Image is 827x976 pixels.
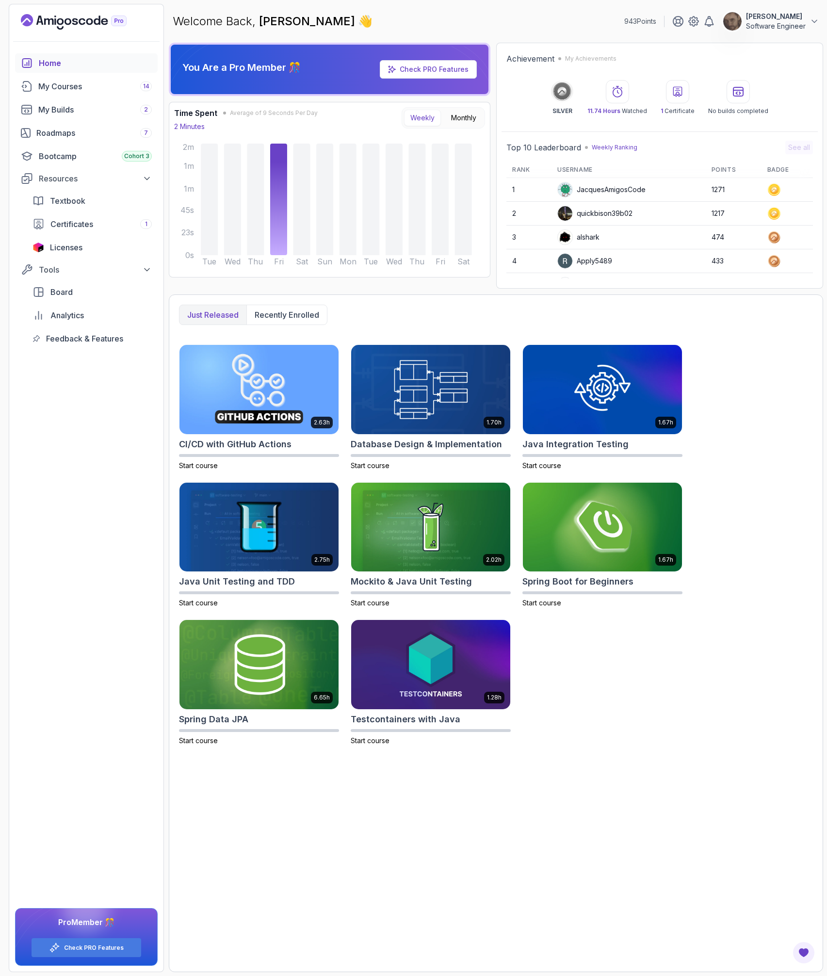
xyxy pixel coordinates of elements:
tspan: 0s [185,251,194,260]
p: 2.02h [486,556,502,564]
a: feedback [27,329,158,348]
img: user profile image [558,206,572,221]
img: default monster avatar [558,182,572,197]
span: 1 [145,220,147,228]
a: Spring Data JPA card6.65hSpring Data JPAStart course [179,619,339,746]
button: Open Feedback Button [792,941,815,964]
tspan: Wed [225,257,241,266]
td: 5 [506,273,551,297]
div: quickbison39b02 [557,206,632,221]
a: Mockito & Java Unit Testing card2.02hMockito & Java Unit TestingStart course [351,482,511,608]
p: Just released [187,309,239,321]
h2: Top 10 Leaderboard [506,142,581,153]
tspan: Fri [436,257,445,266]
div: Home [39,57,152,69]
button: user profile image[PERSON_NAME]Software Engineer [723,12,819,31]
tspan: Wed [386,257,402,266]
p: My Achievements [565,55,616,63]
h2: CI/CD with GitHub Actions [179,438,292,451]
a: builds [15,100,158,119]
p: Recently enrolled [255,309,319,321]
span: Analytics [50,309,84,321]
button: Check PRO Features [31,938,142,958]
span: Start course [179,461,218,470]
td: 1 [506,178,551,202]
span: Start course [179,599,218,607]
tspan: Fri [274,257,284,266]
tspan: Thu [409,257,424,266]
img: Spring Boot for Beginners card [523,483,682,572]
td: 2 [506,202,551,226]
a: certificates [27,214,158,234]
p: Welcome Back, [173,14,373,29]
span: Start course [179,736,218,745]
img: Java Integration Testing card [523,345,682,434]
img: user profile image [558,254,572,268]
p: No builds completed [708,107,768,115]
tspan: Tue [202,257,216,266]
a: Database Design & Implementation card1.70hDatabase Design & ImplementationStart course [351,344,511,471]
td: 3 [506,226,551,249]
span: Start course [351,599,389,607]
span: [PERSON_NAME] [259,14,358,28]
img: user profile image [723,12,742,31]
td: 474 [706,226,762,249]
th: Rank [506,162,551,178]
p: 1.67h [658,556,673,564]
a: CI/CD with GitHub Actions card2.63hCI/CD with GitHub ActionsStart course [179,344,339,471]
p: Weekly Ranking [592,144,637,151]
h2: Testcontainers with Java [351,713,460,726]
span: 14 [143,82,149,90]
tspan: Tue [364,257,378,266]
p: 6.65h [314,694,330,701]
h2: Mockito & Java Unit Testing [351,575,472,588]
td: 1217 [706,202,762,226]
td: 1271 [706,178,762,202]
h2: Spring Boot for Beginners [522,575,633,588]
a: Check PRO Features [64,944,124,952]
span: 7 [144,129,148,137]
p: 2 Minutes [174,122,205,131]
div: Tools [39,264,152,276]
h2: Database Design & Implementation [351,438,502,451]
tspan: Sat [457,257,470,266]
p: You Are a Pro Member 🎊 [182,61,301,74]
div: JacquesAmigosCode [557,182,646,197]
a: Landing page [21,14,149,30]
p: SILVER [552,107,572,115]
span: 2 [144,106,148,114]
tspan: 1m [184,184,194,194]
p: 1.70h [486,419,502,426]
p: Software Engineer [746,21,806,31]
button: Monthly [445,110,483,126]
img: user profile image [558,277,572,292]
a: Check PRO Features [380,60,477,79]
td: 4 [506,249,551,273]
th: Points [706,162,762,178]
img: Spring Data JPA card [179,620,339,709]
img: user profile image [558,230,572,244]
a: licenses [27,238,158,257]
p: 943 Points [624,16,656,26]
a: textbook [27,191,158,211]
div: My Builds [38,104,152,115]
h2: Java Integration Testing [522,438,629,451]
img: Mockito & Java Unit Testing card [351,483,510,572]
h2: Achievement [506,53,554,65]
img: jetbrains icon [32,243,44,252]
th: Badge [762,162,813,178]
a: Testcontainers with Java card1.28hTestcontainers with JavaStart course [351,619,511,746]
h2: Java Unit Testing and TDD [179,575,295,588]
span: Start course [351,736,389,745]
button: Resources [15,170,158,187]
a: Check PRO Features [400,65,469,73]
tspan: 45s [180,206,194,215]
div: Roadmaps [36,127,152,139]
img: Testcontainers with Java card [351,620,510,709]
p: 1.28h [487,694,502,701]
span: Feedback & Features [46,333,123,344]
a: analytics [27,306,158,325]
a: courses [15,77,158,96]
span: Licenses [50,242,82,253]
button: Weekly [404,110,441,126]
